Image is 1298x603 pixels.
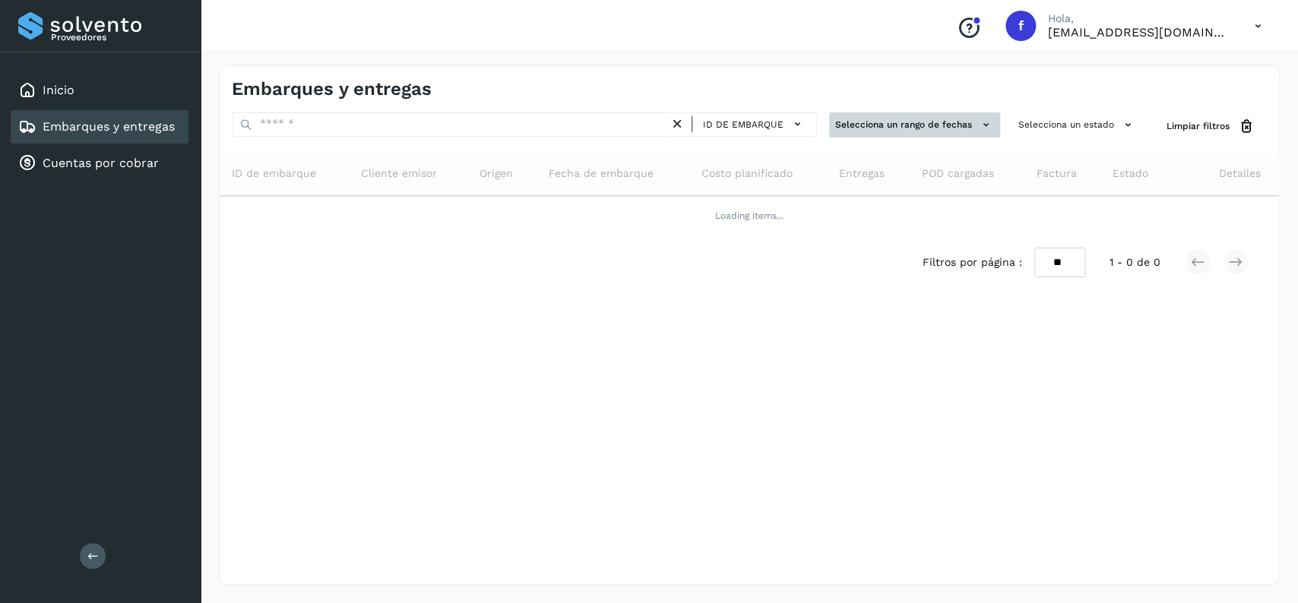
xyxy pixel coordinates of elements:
button: Limpiar filtros [1154,112,1267,140]
div: Cuentas por cobrar [11,147,188,180]
span: Costo planificado [701,166,793,182]
p: facturacion@expresssanjavier.com [1048,25,1230,39]
div: Embarques y entregas [11,110,188,144]
button: ID de embarque [698,113,810,135]
span: Cliente emisor [361,166,437,182]
span: ID de embarque [703,118,784,131]
span: Entregas [838,166,884,182]
span: Factura [1036,166,1076,182]
a: Embarques y entregas [43,119,175,134]
span: ID de embarque [232,166,316,182]
span: Estado [1113,166,1148,182]
button: Selecciona un rango de fechas [829,112,1000,137]
p: Proveedores [51,32,182,43]
span: 1 - 0 de 0 [1110,254,1160,270]
p: Hola, [1048,12,1230,25]
span: POD cargadas [922,166,994,182]
a: Inicio [43,83,74,97]
span: Origen [480,166,513,182]
span: Limpiar filtros [1167,119,1230,133]
button: Selecciona un estado [1012,112,1142,137]
td: Loading items... [220,196,1279,235]
span: Fecha de embarque [548,166,653,182]
h4: Embarques y entregas [232,78,432,100]
div: Inicio [11,74,188,107]
span: Detalles [1219,166,1261,182]
a: Cuentas por cobrar [43,156,159,170]
span: Filtros por página : [923,254,1022,270]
